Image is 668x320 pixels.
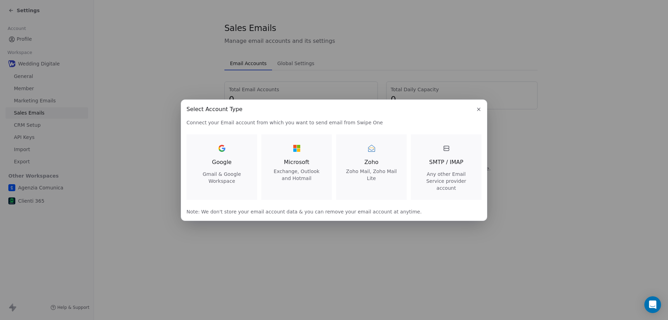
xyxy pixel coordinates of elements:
[270,168,324,182] span: Exchange, Outlook and Hotmail
[429,158,463,166] span: SMTP / IMAP
[186,208,482,215] span: Note: We don't store your email account data & you can remove your email account at anytime.
[186,119,482,126] span: Connect your Email account from which you want to send email from Swipe One
[344,168,398,182] span: Zoho Mail, Zoho Mail Lite
[186,105,242,114] span: Select Account Type
[212,158,231,166] span: Google
[419,171,473,192] span: Any other Email Service provider account
[270,158,324,166] span: Microsoft
[195,171,249,185] span: Gmail & Google Workspace
[344,158,398,166] span: Zoho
